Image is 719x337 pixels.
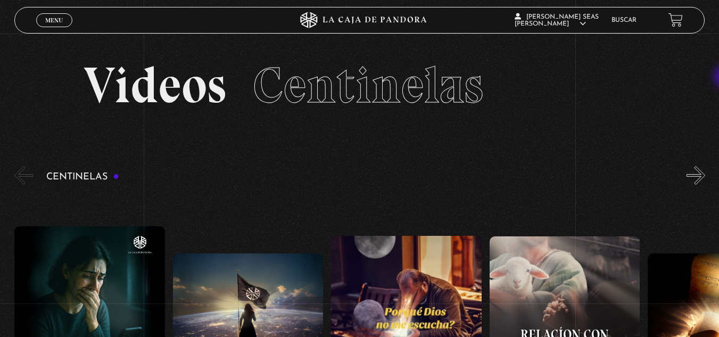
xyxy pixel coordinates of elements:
[46,172,119,182] h3: Centinelas
[611,17,637,23] a: Buscar
[687,166,705,185] button: Next
[84,60,636,111] h2: Videos
[14,166,33,185] button: Previous
[253,55,483,116] span: Centinelas
[515,14,599,27] span: [PERSON_NAME] Seas [PERSON_NAME]
[668,13,683,27] a: View your shopping cart
[45,17,63,23] span: Menu
[42,26,67,33] span: Cerrar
